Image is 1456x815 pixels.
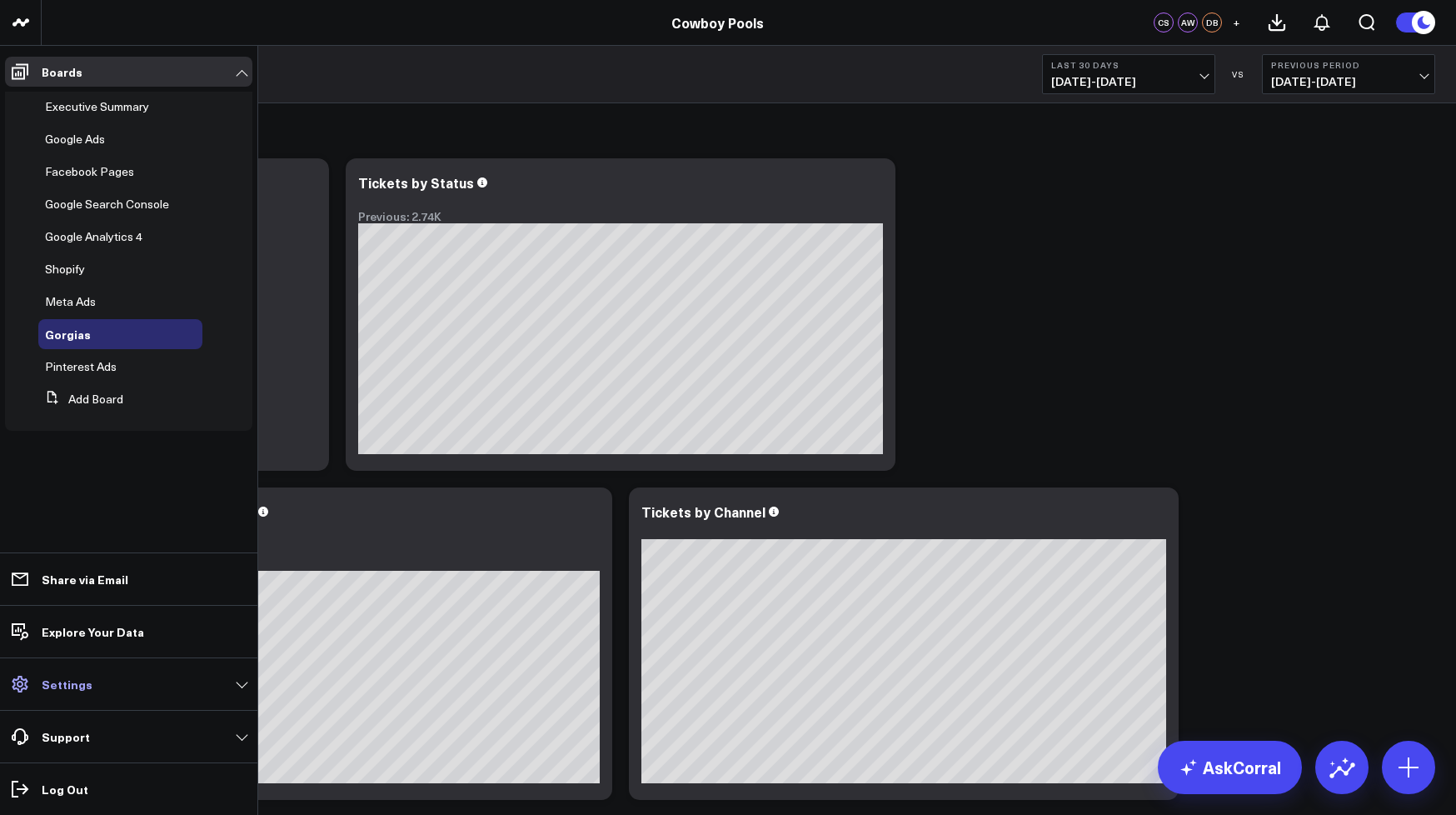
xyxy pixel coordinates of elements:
[42,65,82,78] p: Boards
[45,98,149,114] span: Executive Summary
[1224,69,1254,79] div: VS
[45,358,117,374] span: Pinterest Ads
[671,13,764,32] a: Cowboy Pools
[45,295,96,308] a: Meta Ads
[38,384,123,414] button: Add Board
[45,131,105,147] span: Google Ads
[45,262,85,276] a: Shopify
[1051,75,1206,88] span: [DATE] - [DATE]
[641,502,765,521] div: Tickets by Channel
[75,557,600,571] div: Previous: 2.74K
[1233,17,1240,28] span: +
[45,326,91,342] span: Gorgias
[42,730,90,743] p: Support
[5,774,252,804] a: Log Out
[45,261,85,277] span: Shopify
[1202,12,1222,32] div: DB
[45,197,169,211] a: Google Search Console
[1262,54,1435,94] button: Previous Period[DATE]-[DATE]
[42,625,144,638] p: Explore Your Data
[45,293,96,309] span: Meta Ads
[1178,12,1198,32] div: AW
[42,572,128,586] p: Share via Email
[42,782,88,796] p: Log Out
[45,163,134,179] span: Facebook Pages
[45,165,134,178] a: Facebook Pages
[1042,54,1215,94] button: Last 30 Days[DATE]-[DATE]
[358,173,474,192] div: Tickets by Status
[45,132,105,146] a: Google Ads
[45,100,149,113] a: Executive Summary
[45,228,142,244] span: Google Analytics 4
[45,327,91,341] a: Gorgias
[45,360,117,373] a: Pinterest Ads
[42,677,92,691] p: Settings
[358,210,883,223] div: Previous: 2.74K
[1271,60,1426,70] b: Previous Period
[1158,741,1302,794] a: AskCorral
[1051,60,1206,70] b: Last 30 Days
[45,230,142,243] a: Google Analytics 4
[1271,75,1426,88] span: [DATE] - [DATE]
[45,196,169,212] span: Google Search Console
[1154,12,1174,32] div: CS
[1226,12,1246,32] button: +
